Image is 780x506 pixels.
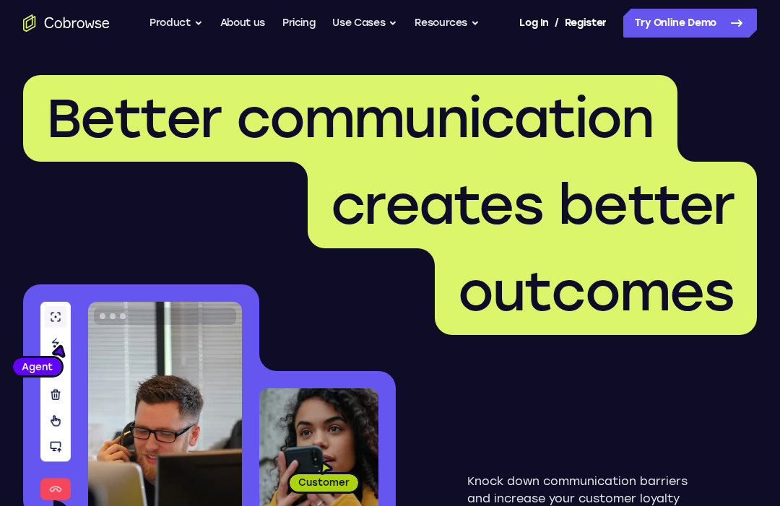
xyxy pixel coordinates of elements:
[565,9,607,38] a: Register
[46,86,654,151] span: Better communication
[290,475,358,489] span: Customer
[40,302,71,500] img: A series of tools used in co-browsing sessions
[623,9,757,38] a: Try Online Demo
[458,259,734,324] span: outcomes
[13,359,61,374] span: Agent
[415,9,480,38] button: Resources
[23,14,110,32] a: Go to the home page
[519,9,548,38] a: Log In
[149,9,203,38] button: Product
[555,14,559,32] span: /
[332,9,397,38] button: Use Cases
[331,173,734,237] span: creates better
[282,9,316,38] a: Pricing
[220,9,265,38] a: About us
